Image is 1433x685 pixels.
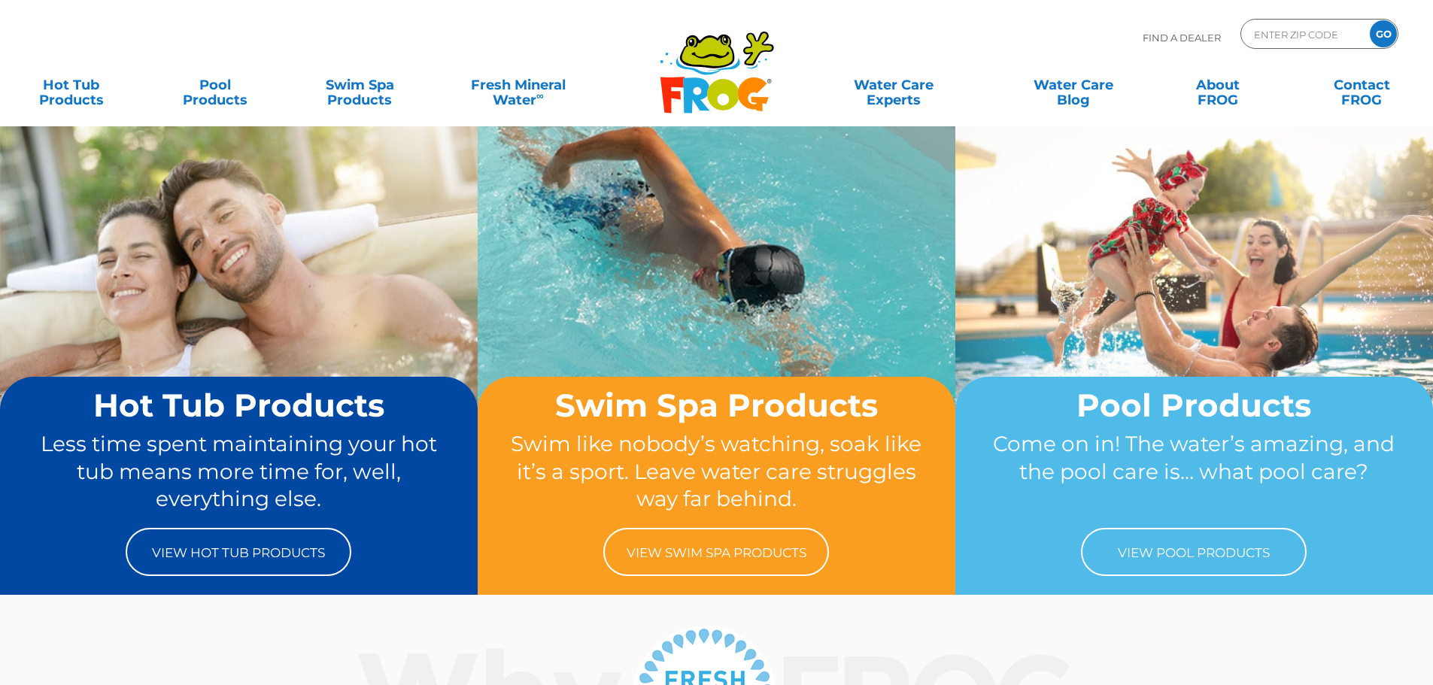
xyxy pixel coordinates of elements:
[159,70,272,100] a: PoolProducts
[955,126,1433,482] img: home-banner-pool-short
[506,430,927,513] p: Swim like nobody’s watching, soak like it’s a sport. Leave water care struggles way far behind.
[984,388,1404,423] h2: Pool Products
[15,70,127,100] a: Hot TubProducts
[603,528,829,576] a: View Swim Spa Products
[1161,70,1274,100] a: AboutFROG
[126,528,351,576] a: View Hot Tub Products
[29,430,449,513] p: Less time spent maintaining your hot tub means more time for, well, everything else.
[448,70,588,100] a: Fresh MineralWater∞
[984,430,1404,513] p: Come on in! The water’s amazing, and the pool care is… what pool care?
[803,70,985,100] a: Water CareExperts
[1143,19,1221,56] p: Find A Dealer
[29,388,449,423] h2: Hot Tub Products
[1370,20,1397,47] input: GO
[478,126,955,482] img: home-banner-swim-spa-short
[506,388,927,423] h2: Swim Spa Products
[1252,23,1354,45] input: Zip Code Form
[1017,70,1129,100] a: Water CareBlog
[304,70,416,100] a: Swim SpaProducts
[536,89,544,102] sup: ∞
[1081,528,1307,576] a: View Pool Products
[1306,70,1418,100] a: ContactFROG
